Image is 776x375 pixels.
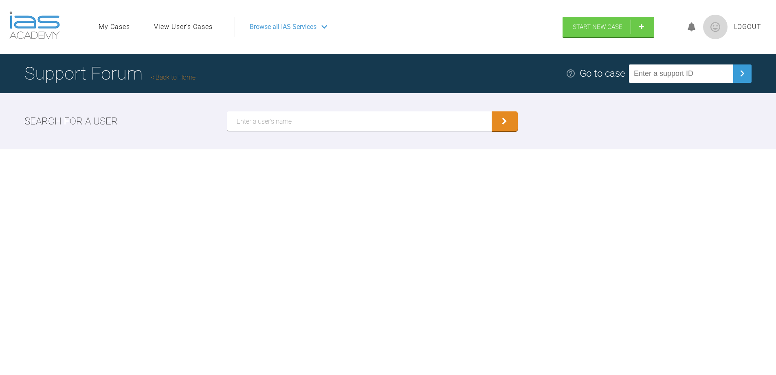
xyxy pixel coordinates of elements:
[99,22,130,32] a: My Cases
[9,11,60,39] img: logo-light.3e3ef733.png
[580,66,625,81] div: Go to case
[250,22,317,32] span: Browse all IAS Services
[154,22,213,32] a: View User's Cases
[566,69,576,78] img: help.e70b9f3d.svg
[703,15,728,39] img: profile.png
[736,67,749,80] img: chevronRight.28bd32b0.svg
[734,22,761,32] a: Logout
[151,73,196,81] a: Back to Home
[629,64,733,83] input: Enter a support ID
[24,59,196,88] h1: Support Forum
[227,111,492,131] input: Enter a user's name
[573,23,622,31] span: Start New Case
[24,113,118,129] h2: Search for a user
[563,17,654,37] a: Start New Case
